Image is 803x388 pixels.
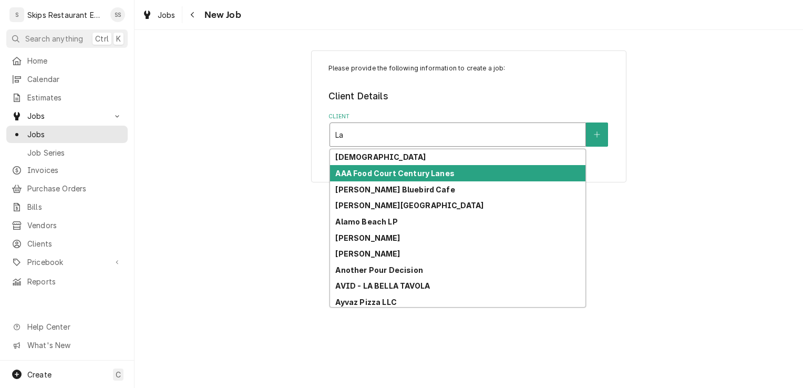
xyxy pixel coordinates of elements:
a: Estimates [6,89,128,106]
button: Navigate back [184,6,201,23]
a: Jobs [138,6,180,24]
div: SS [110,7,125,22]
a: Go to Jobs [6,107,128,125]
a: Clients [6,235,128,252]
legend: Client Details [328,89,610,103]
span: Jobs [158,9,176,21]
span: Search anything [25,33,83,44]
span: Purchase Orders [27,183,122,194]
div: Skips Restaurant Equipment [27,9,105,21]
span: Home [27,55,122,66]
a: Job Series [6,144,128,161]
span: Pricebook [27,257,107,268]
p: Please provide the following information to create a job: [328,64,610,73]
button: Create New Client [586,122,608,147]
a: Go to Help Center [6,318,128,335]
strong: [PERSON_NAME] [335,233,400,242]
strong: Ayvaz Pizza LLC [335,298,396,307]
a: Bills [6,198,128,216]
span: Estimates [27,92,122,103]
label: Client [328,113,610,121]
a: Go to Pricebook [6,253,128,271]
span: Bills [27,201,122,212]
strong: [PERSON_NAME] [335,249,400,258]
span: C [116,369,121,380]
a: Purchase Orders [6,180,128,197]
strong: Alamo Beach LP [335,217,397,226]
div: Job Create/Update Form [328,64,610,147]
div: Shan Skipper's Avatar [110,7,125,22]
span: Reports [27,276,122,287]
a: Reports [6,273,128,290]
strong: [DEMOGRAPHIC_DATA] [335,152,426,161]
div: Client [328,113,610,147]
span: Job Series [27,147,122,158]
span: New Job [201,8,241,22]
span: K [116,33,121,44]
span: Jobs [27,110,107,121]
div: S [9,7,24,22]
strong: Another Pour Decision [335,266,423,274]
span: Calendar [27,74,122,85]
a: Calendar [6,70,128,88]
strong: [PERSON_NAME] Bluebird Cafe [335,185,455,194]
span: Clients [27,238,122,249]
span: What's New [27,340,121,351]
strong: AVID - LA BELLA TAVOLA [335,281,430,290]
strong: AAA Food Court Century Lanes [335,169,454,178]
span: Create [27,370,52,379]
svg: Create New Client [594,131,600,138]
a: Jobs [6,126,128,143]
span: Jobs [27,129,122,140]
span: Help Center [27,321,121,332]
span: Vendors [27,220,122,231]
span: Ctrl [95,33,109,44]
span: Invoices [27,165,122,176]
a: Invoices [6,161,128,179]
button: Search anythingCtrlK [6,29,128,48]
div: Job Create/Update [311,50,626,182]
a: Go to What's New [6,336,128,354]
a: Vendors [6,217,128,234]
strong: [PERSON_NAME][GEOGRAPHIC_DATA] [335,201,483,210]
a: Home [6,52,128,69]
